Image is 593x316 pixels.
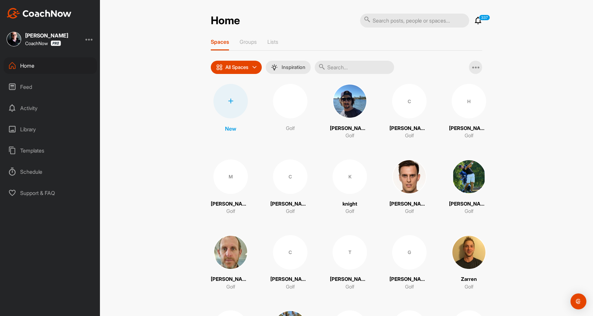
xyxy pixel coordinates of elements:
a: [PERSON_NAME]Golf [211,235,251,291]
a: KknightGolf [330,159,370,215]
p: Lists [267,38,278,45]
img: icon [216,64,223,71]
a: [PERSON_NAME]Golf [389,159,429,215]
p: [PERSON_NAME] [389,125,429,132]
div: Open Intercom Messenger [570,293,586,309]
a: C[PERSON_NAME]Golf [389,84,429,140]
p: Spaces [211,38,229,45]
p: Golf [286,125,295,132]
p: [PERSON_NAME] [449,125,489,132]
p: Golf [405,283,414,291]
p: Groups [240,38,257,45]
a: M[PERSON_NAME]Golf [211,159,251,215]
p: [PERSON_NAME] [211,276,251,283]
div: C [273,159,307,194]
div: [PERSON_NAME] [25,33,68,38]
p: Golf [345,132,354,140]
p: Golf [286,283,295,291]
p: [PERSON_NAME] [270,276,310,283]
img: CoachNow Pro [51,40,61,46]
p: Golf [286,208,295,215]
img: CoachNow [7,8,71,19]
p: Golf [226,208,235,215]
p: knight [342,200,357,208]
h2: Home [211,14,240,27]
p: New [225,125,236,133]
div: Support & FAQ [4,185,97,201]
div: H [452,84,486,118]
div: Library [4,121,97,138]
p: Inspiration [282,65,305,70]
a: C[PERSON_NAME]Golf [270,159,310,215]
img: square_3693790e66a3519a47180c501abf0a57.jpg [452,235,486,270]
input: Search posts, people or spaces... [360,14,469,28]
p: Zarren [461,276,477,283]
img: square_c74c483136c5a322e8c3ab00325b5695.jpg [333,84,367,118]
input: Search... [315,61,394,74]
p: 337 [479,15,490,21]
img: square_e5a1c8b45c7a489716c79f886f6a0dca.jpg [213,235,248,270]
div: CoachNow [25,40,61,46]
div: T [333,235,367,270]
div: M [213,159,248,194]
p: Golf [405,132,414,140]
div: C [273,235,307,270]
a: G[PERSON_NAME]Golf [389,235,429,291]
img: square_04ca77c7c53cd3339529e915fae3917d.jpg [392,159,427,194]
a: T[PERSON_NAME]Golf [330,235,370,291]
div: K [333,159,367,194]
a: [PERSON_NAME]Golf [449,159,489,215]
a: Golf [270,84,310,140]
div: C [392,84,427,118]
p: Golf [226,283,235,291]
p: [PERSON_NAME] [389,200,429,208]
p: Golf [465,283,474,291]
div: Schedule [4,163,97,180]
p: Golf [465,132,474,140]
p: [PERSON_NAME] [330,125,370,132]
a: ZarrenGolf [449,235,489,291]
p: Golf [345,283,354,291]
img: menuIcon [271,64,278,71]
img: square_d7b6dd5b2d8b6df5777e39d7bdd614c0.jpg [7,32,21,46]
p: All Spaces [225,65,249,70]
a: [PERSON_NAME]Golf [330,84,370,140]
p: Golf [405,208,414,215]
a: C[PERSON_NAME]Golf [270,235,310,291]
p: [PERSON_NAME] [449,200,489,208]
a: H[PERSON_NAME]Golf [449,84,489,140]
p: Golf [345,208,354,215]
div: G [392,235,427,270]
div: Home [4,57,97,74]
p: [PERSON_NAME] [389,276,429,283]
div: Activity [4,100,97,116]
div: Feed [4,79,97,95]
p: [PERSON_NAME] [330,276,370,283]
p: Golf [465,208,474,215]
div: Templates [4,142,97,159]
p: [PERSON_NAME] [211,200,251,208]
img: square_c52517cafae7cc9ad69740a6896fcb52.jpg [452,159,486,194]
p: [PERSON_NAME] [270,200,310,208]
